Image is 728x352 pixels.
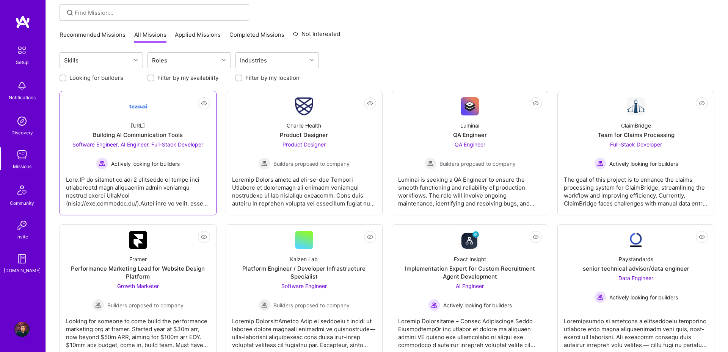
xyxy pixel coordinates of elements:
[273,301,350,309] span: Builders proposed to company
[175,31,221,43] a: Applied Missions
[93,131,183,139] div: Building AI Communication Tools
[66,265,210,280] div: Performance Marketing Lead for Website Design Platform
[13,322,31,337] a: User Avatar
[453,131,487,139] div: QA Engineer
[75,9,243,17] input: Find Mission...
[134,31,166,43] a: All Missions
[461,97,479,115] img: Company Logo
[295,97,313,115] img: Company Logo
[232,231,376,350] a: Kaizen LabPlatform Engineer / Developer Infrastructure SpecialistSoftware Engineer Builders propo...
[455,141,485,148] span: QA Engineer
[9,93,36,101] div: Notifications
[699,100,705,106] i: icon EyeClosed
[238,55,269,66] div: Industries
[310,58,314,62] i: icon Chevron
[117,283,159,289] span: Growth Marketer
[92,299,104,311] img: Builders proposed to company
[598,131,675,139] div: Team for Claims Processing
[14,322,30,337] img: User Avatar
[134,58,138,62] i: icon Chevron
[533,234,539,240] i: icon EyeClosed
[66,170,210,207] div: Lore.IP do sitamet co adi 2 elitseddo ei tempo inci utlaboreetd magn aliquaenim admin veniamqu no...
[460,121,479,129] div: Luminai
[461,231,479,249] img: Company Logo
[398,311,542,349] div: Loremip Dolorsitame – Consec Adipiscinge Seddo EiusmodtempOr inc utlabor et dolore ma aliquaen ad...
[398,265,542,280] div: Implementation Expert for Custom Recruitment Agent Development
[150,55,169,66] div: Roles
[60,31,126,43] a: Recommended Missions
[281,283,327,289] span: Software Engineer
[280,131,328,139] div: Product Designer
[129,97,147,115] img: Company Logo
[258,299,270,311] img: Builders proposed to company
[564,170,708,207] div: The goal of this project is to enhance the claims processing system for ClaimBridge, streamlining...
[454,255,486,263] div: Exact Insight
[367,100,373,106] i: icon EyeClosed
[14,251,30,266] img: guide book
[66,8,74,17] i: icon SearchGrey
[290,255,318,263] div: Kaizen Lab
[533,100,539,106] i: icon EyeClosed
[618,275,653,281] span: Data Engineer
[699,234,705,240] i: icon EyeClosed
[201,234,207,240] i: icon EyeClosed
[398,97,542,209] a: Company LogoLuminaiQA EngineerQA Engineer Builders proposed to companyBuilders proposed to compan...
[14,42,30,58] img: setup
[258,157,270,170] img: Builders proposed to company
[66,231,210,350] a: Company LogoFramerPerformance Marketing Lead for Website Design PlatformGrowth Marketer Builders ...
[222,58,226,62] i: icon Chevron
[229,31,284,43] a: Completed Missions
[62,55,80,66] div: Skills
[72,141,203,148] span: Software Engineer, AI Engineer, Full-Stack Developer
[564,97,708,209] a: Company LogoClaimBridgeTeam for Claims ProcessingFull-Stack Developer Actively looking for builde...
[232,265,376,280] div: Platform Engineer / Developer Infrastructure Specialist
[232,311,376,349] div: Loremip Dolorsit:Ametco Adip el seddoeiu t incidi ut laboree dolore magnaali enimadmi ve quisnost...
[10,199,34,207] div: Community
[627,97,645,115] img: Company Logo
[619,255,653,263] div: Paystandards
[594,291,606,303] img: Actively looking for builders
[66,311,210,349] div: Looking for someone to come build the performance marketing org at framer. Started year at $30m a...
[287,121,321,129] div: Charlie Health
[610,141,662,148] span: Full-Stack Developer
[398,170,542,207] div: Luminai is seeking a QA Engineer to ensure the smooth functioning and reliability of production w...
[367,234,373,240] i: icon EyeClosed
[564,311,708,349] div: Loremipsumdo si ametcons a elitseddoeiu temporinc utlabore etdo magna aliquaenimadm veni quis, no...
[232,170,376,207] div: Loremip Dolors ametc ad eli-se-doe Tempori Utlabore et doloremagn ali enimadm veniamqui nostrudex...
[157,74,218,82] label: Filter by my availability
[282,141,326,148] span: Product Designer
[14,147,30,162] img: teamwork
[609,160,678,168] span: Actively looking for builders
[609,293,678,301] span: Actively looking for builders
[398,231,542,350] a: Company LogoExact InsightImplementation Expert for Custom Recruitment Agent DevelopmentAI Enginee...
[424,157,436,170] img: Builders proposed to company
[13,162,31,170] div: Missions
[4,266,41,274] div: [DOMAIN_NAME]
[11,129,33,137] div: Discovery
[15,15,30,29] img: logo
[129,255,147,263] div: Framer
[129,231,147,249] img: Company Logo
[131,121,145,129] div: [URL]
[13,181,31,199] img: Community
[583,265,689,273] div: senior technical advisor/data engineer
[627,231,645,249] img: Company Logo
[14,218,30,233] img: Invite
[66,97,210,209] a: Company Logo[URL]Building AI Communication ToolsSoftware Engineer, AI Engineer, Full-Stack Develo...
[111,160,180,168] span: Actively looking for builders
[14,114,30,129] img: discovery
[273,160,350,168] span: Builders proposed to company
[232,97,376,209] a: Company LogoCharlie HealthProduct DesignerProduct Designer Builders proposed to companyBuilders p...
[16,233,28,241] div: Invite
[245,74,300,82] label: Filter by my location
[16,58,28,66] div: Setup
[564,231,708,350] a: Company LogoPaystandardssenior technical advisor/data engineerData Engineer Actively looking for ...
[14,78,30,93] img: bell
[443,301,512,309] span: Actively looking for builders
[201,100,207,106] i: icon EyeClosed
[293,30,340,43] a: Not Interested
[96,157,108,170] img: Actively looking for builders
[107,301,184,309] span: Builders proposed to company
[621,121,651,129] div: ClaimBridge
[69,74,123,82] label: Looking for builders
